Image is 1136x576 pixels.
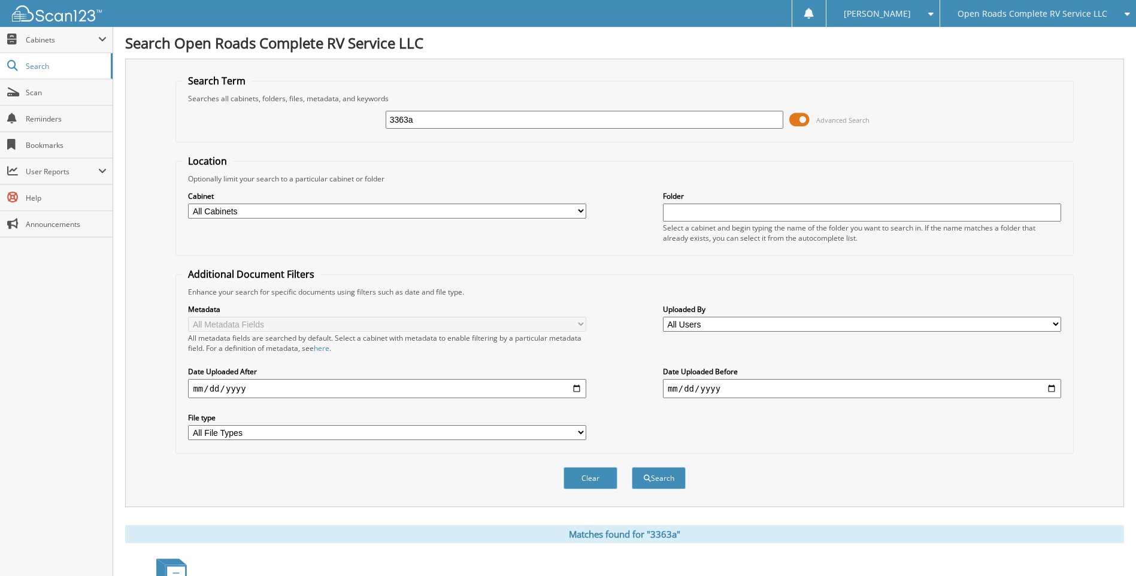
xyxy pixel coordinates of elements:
button: Search [632,467,686,489]
button: Clear [564,467,617,489]
label: File type [188,413,586,423]
span: Search [26,61,105,71]
span: Open Roads Complete RV Service LLC [958,10,1107,17]
a: here [314,343,329,353]
div: Matches found for "3363a" [125,525,1124,543]
label: Date Uploaded Before [663,366,1061,377]
h1: Search Open Roads Complete RV Service LLC [125,33,1124,53]
label: Metadata [188,304,586,314]
label: Folder [663,191,1061,201]
span: Cabinets [26,35,98,45]
span: Scan [26,87,107,98]
input: end [663,379,1061,398]
span: Help [26,193,107,203]
span: Bookmarks [26,140,107,150]
div: Optionally limit your search to a particular cabinet or folder [182,174,1067,184]
input: start [188,379,586,398]
legend: Additional Document Filters [182,268,320,281]
span: [PERSON_NAME] [844,10,911,17]
img: scan123-logo-white.svg [12,5,102,22]
legend: Location [182,154,233,168]
span: User Reports [26,166,98,177]
label: Date Uploaded After [188,366,586,377]
div: All metadata fields are searched by default. Select a cabinet with metadata to enable filtering b... [188,333,586,353]
legend: Search Term [182,74,252,87]
span: Announcements [26,219,107,229]
div: Select a cabinet and begin typing the name of the folder you want to search in. If the name match... [663,223,1061,243]
label: Uploaded By [663,304,1061,314]
span: Advanced Search [816,116,870,125]
div: Enhance your search for specific documents using filters such as date and file type. [182,287,1067,297]
div: Searches all cabinets, folders, files, metadata, and keywords [182,93,1067,104]
label: Cabinet [188,191,586,201]
span: Reminders [26,114,107,124]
